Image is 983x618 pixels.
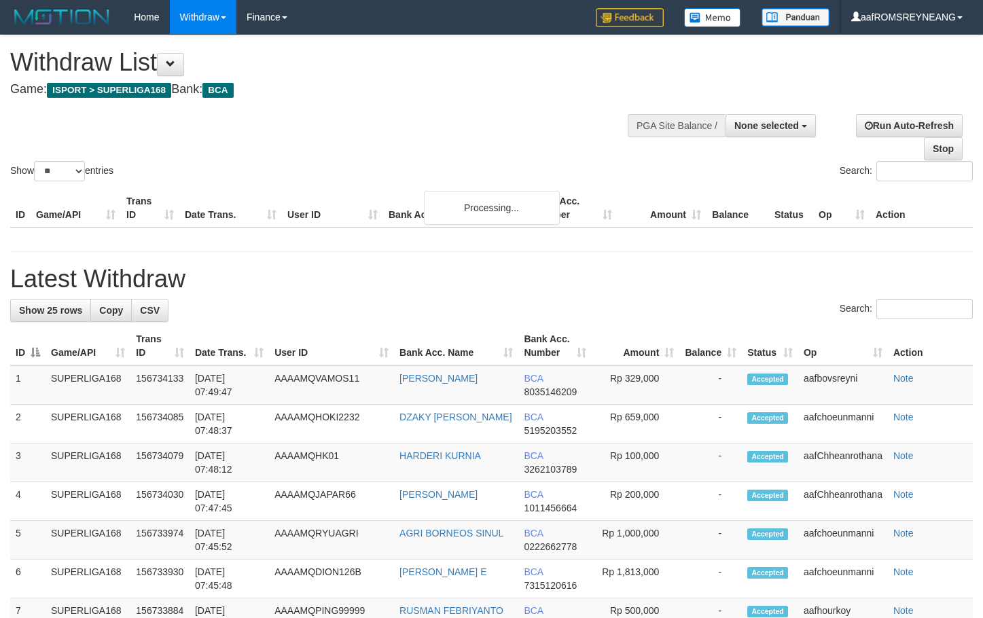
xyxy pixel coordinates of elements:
[679,482,742,521] td: -
[747,412,788,424] span: Accepted
[282,189,383,228] th: User ID
[399,373,478,384] a: [PERSON_NAME]
[31,189,121,228] th: Game/API
[893,566,914,577] a: Note
[202,83,233,98] span: BCA
[524,489,543,500] span: BCA
[524,580,577,591] span: Copy 7315120616 to clipboard
[747,606,788,617] span: Accepted
[684,8,741,27] img: Button%20Memo.svg
[10,521,46,560] td: 5
[524,541,577,552] span: Copy 0222662778 to clipboard
[747,490,788,501] span: Accepted
[679,560,742,598] td: -
[10,405,46,443] td: 2
[518,327,591,365] th: Bank Acc. Number: activate to sort column ascending
[870,189,973,228] th: Action
[130,560,190,598] td: 156733930
[679,327,742,365] th: Balance: activate to sort column ascending
[798,405,888,443] td: aafchoeunmanni
[592,405,679,443] td: Rp 659,000
[399,605,503,616] a: RUSMAN FEBRIYANTO
[798,560,888,598] td: aafchoeunmanni
[46,405,130,443] td: SUPERLIGA168
[190,443,269,482] td: [DATE] 07:48:12
[140,305,160,316] span: CSV
[10,482,46,521] td: 4
[99,305,123,316] span: Copy
[10,365,46,405] td: 1
[893,605,914,616] a: Note
[679,521,742,560] td: -
[394,327,518,365] th: Bank Acc. Name: activate to sort column ascending
[46,482,130,521] td: SUPERLIGA168
[190,405,269,443] td: [DATE] 07:48:37
[10,327,46,365] th: ID: activate to sort column descending
[592,443,679,482] td: Rp 100,000
[179,189,282,228] th: Date Trans.
[524,566,543,577] span: BCA
[46,365,130,405] td: SUPERLIGA168
[893,489,914,500] a: Note
[524,450,543,461] span: BCA
[269,405,394,443] td: AAAAMQHOKI2232
[269,327,394,365] th: User ID: activate to sort column ascending
[46,443,130,482] td: SUPERLIGA168
[798,365,888,405] td: aafbovsreyni
[10,49,642,76] h1: Withdraw List
[131,299,168,322] a: CSV
[592,365,679,405] td: Rp 329,000
[742,327,798,365] th: Status: activate to sort column ascending
[893,528,914,539] a: Note
[592,560,679,598] td: Rp 1,813,000
[130,521,190,560] td: 156733974
[130,327,190,365] th: Trans ID: activate to sort column ascending
[747,528,788,540] span: Accepted
[10,443,46,482] td: 3
[924,137,963,160] a: Stop
[190,365,269,405] td: [DATE] 07:49:47
[47,83,171,98] span: ISPORT > SUPERLIGA168
[269,365,394,405] td: AAAAMQVAMOS11
[524,412,543,422] span: BCA
[46,327,130,365] th: Game/API: activate to sort column ascending
[628,114,726,137] div: PGA Site Balance /
[399,528,503,539] a: AGRI BORNEOS SINUL
[190,482,269,521] td: [DATE] 07:47:45
[734,120,799,131] span: None selected
[524,528,543,539] span: BCA
[130,365,190,405] td: 156734133
[46,560,130,598] td: SUPERLIGA168
[46,521,130,560] td: SUPERLIGA168
[798,521,888,560] td: aafchoeunmanni
[679,365,742,405] td: -
[596,8,664,27] img: Feedback.jpg
[269,443,394,482] td: AAAAMQHK01
[524,373,543,384] span: BCA
[190,327,269,365] th: Date Trans.: activate to sort column ascending
[893,373,914,384] a: Note
[840,161,973,181] label: Search:
[524,605,543,616] span: BCA
[399,489,478,500] a: [PERSON_NAME]
[769,189,813,228] th: Status
[383,189,529,228] th: Bank Acc. Name
[747,567,788,579] span: Accepted
[121,189,179,228] th: Trans ID
[592,521,679,560] td: Rp 1,000,000
[592,482,679,521] td: Rp 200,000
[19,305,82,316] span: Show 25 rows
[10,560,46,598] td: 6
[10,83,642,96] h4: Game: Bank:
[679,443,742,482] td: -
[10,161,113,181] label: Show entries
[10,266,973,293] h1: Latest Withdraw
[840,299,973,319] label: Search:
[10,7,113,27] img: MOTION_logo.png
[190,521,269,560] td: [DATE] 07:45:52
[856,114,963,137] a: Run Auto-Refresh
[524,386,577,397] span: Copy 8035146209 to clipboard
[798,327,888,365] th: Op: activate to sort column ascending
[726,114,816,137] button: None selected
[424,191,560,225] div: Processing...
